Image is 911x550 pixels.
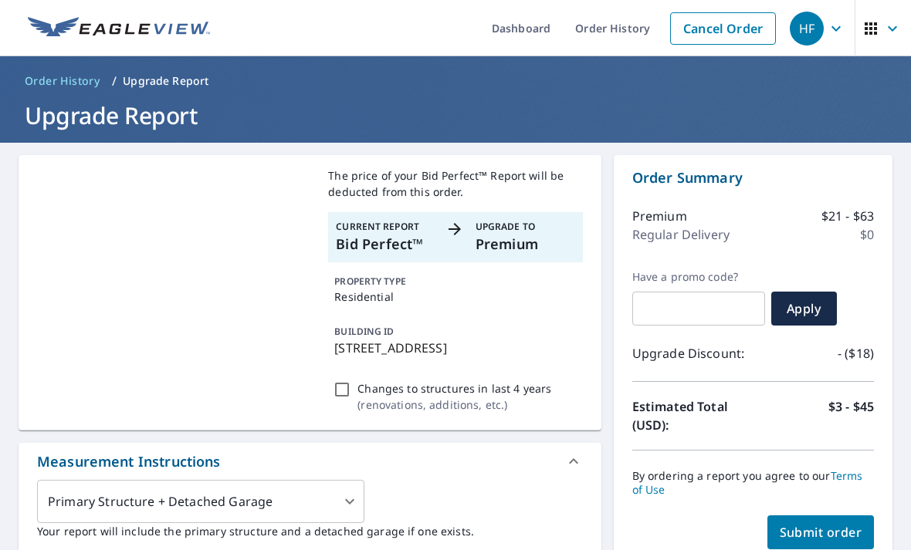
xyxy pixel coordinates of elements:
[632,344,754,363] p: Upgrade Discount:
[334,288,576,305] p: Residential
[334,275,576,288] p: PROPERTY TYPE
[771,292,837,326] button: Apply
[860,225,874,244] p: $0
[632,468,863,497] a: Terms of Use
[37,480,364,523] div: Primary Structure + Detached Garage
[476,220,575,234] p: Upgrade To
[336,234,435,255] p: Bid Perfect™
[790,12,824,46] div: HF
[357,396,551,413] p: ( renovations, additions, etc. )
[784,300,825,317] span: Apply
[632,207,687,225] p: Premium
[328,167,582,200] p: The price of your Bid Perfect™ Report will be deducted from this order.
[632,167,874,188] p: Order Summary
[821,207,874,225] p: $21 - $63
[19,69,892,93] nav: breadcrumb
[632,469,874,497] p: By ordering a report you agree to our
[780,524,862,541] span: Submit order
[632,397,754,434] p: Estimated Total (USD):
[37,451,221,472] div: Measurement Instructions
[28,17,210,40] img: EV Logo
[334,339,576,357] p: [STREET_ADDRESS]
[476,234,575,255] p: Premium
[336,220,435,234] p: Current Report
[838,344,874,363] p: - ($18)
[19,69,106,93] a: Order History
[123,73,208,89] p: Upgrade Report
[828,397,874,434] p: $3 - $45
[25,73,100,89] span: Order History
[632,270,765,284] label: Have a promo code?
[37,523,583,539] p: Your report will include the primary structure and a detached garage if one exists.
[357,380,551,396] p: Changes to structures in last 4 years
[19,100,892,131] h1: Upgrade Report
[767,515,875,549] button: Submit order
[19,443,601,480] div: Measurement Instructions
[670,12,776,45] a: Cancel Order
[112,72,117,90] li: /
[632,225,730,244] p: Regular Delivery
[334,325,394,338] p: BUILDING ID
